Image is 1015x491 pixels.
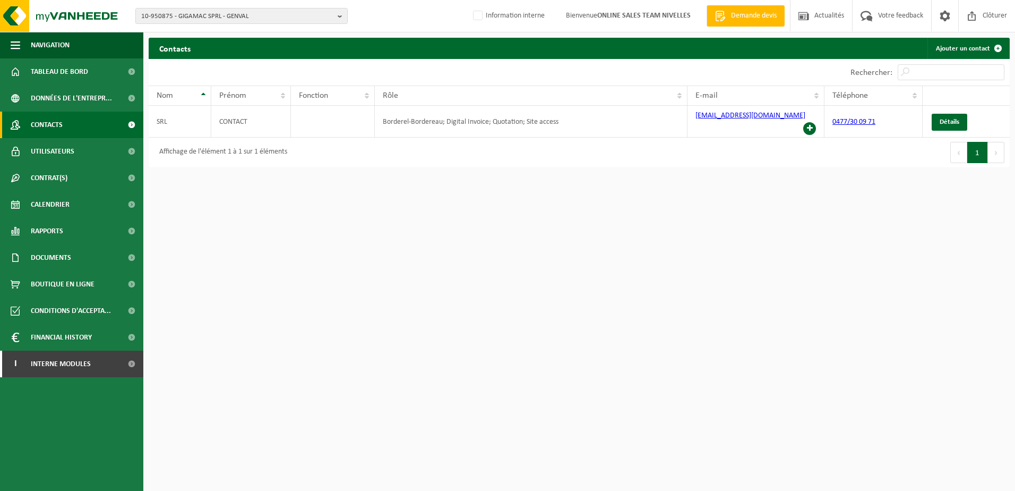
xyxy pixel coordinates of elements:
button: 10-950875 - GIGAMAC SPRL - GENVAL [135,8,348,24]
h2: Contacts [149,38,201,58]
span: Données de l'entrepr... [31,85,112,112]
span: Demande devis [728,11,779,21]
a: Demande devis [707,5,785,27]
span: Nom [157,91,173,100]
span: Téléphone [832,91,868,100]
span: Financial History [31,324,92,351]
span: 10-950875 - GIGAMAC SPRL - GENVAL [141,9,333,24]
td: SRL [149,106,211,138]
span: Conditions d'accepta... [31,298,111,324]
label: Rechercher: [850,69,892,77]
span: Rôle [383,91,398,100]
span: Détails [940,118,959,125]
strong: ONLINE SALES TEAM NIVELLES [597,12,691,20]
a: Détails [932,114,967,131]
span: Utilisateurs [31,138,74,165]
span: Boutique en ligne [31,271,94,298]
button: 1 [967,142,988,163]
td: Borderel-Bordereau; Digital Invoice; Quotation; Site access [375,106,687,138]
span: Navigation [31,32,70,58]
label: Information interne [471,8,545,24]
span: E-mail [695,91,718,100]
span: Fonction [299,91,328,100]
span: Prénom [219,91,246,100]
span: Tableau de bord [31,58,88,85]
span: Rapports [31,218,63,244]
span: Documents [31,244,71,271]
span: I [11,351,20,377]
button: Previous [950,142,967,163]
a: 0477/30 09 71 [832,118,875,126]
span: Interne modules [31,351,91,377]
button: Next [988,142,1004,163]
div: Affichage de l'élément 1 à 1 sur 1 éléments [154,143,287,162]
td: CONTACT [211,106,291,138]
a: Ajouter un contact [927,38,1009,59]
span: Contacts [31,112,63,138]
a: [EMAIL_ADDRESS][DOMAIN_NAME] [695,112,805,120]
span: Calendrier [31,191,70,218]
span: Contrat(s) [31,165,67,191]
